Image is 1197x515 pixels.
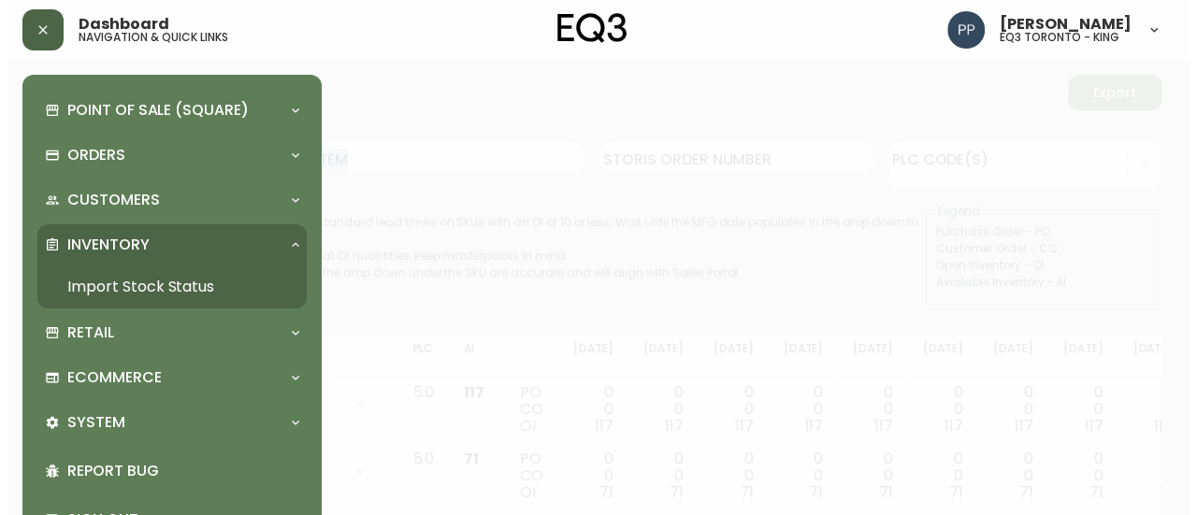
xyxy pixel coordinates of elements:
[60,235,142,255] p: Inventory
[940,11,977,49] img: 93ed64739deb6bac3372f15ae91c6632
[60,322,107,343] p: Retail
[30,312,299,353] div: Retail
[30,357,299,398] div: Ecommerce
[60,190,152,210] p: Customers
[60,412,118,433] p: System
[992,32,1112,43] h5: eq3 toronto - king
[60,100,241,121] p: Point of Sale (Square)
[30,447,299,495] div: Report Bug
[30,179,299,221] div: Customers
[30,224,299,265] div: Inventory
[550,13,619,43] img: logo
[60,461,292,481] p: Report Bug
[30,135,299,176] div: Orders
[71,32,221,43] h5: navigation & quick links
[992,17,1124,32] span: [PERSON_NAME]
[71,17,162,32] span: Dashboard
[60,145,118,165] p: Orders
[30,402,299,443] div: System
[30,265,299,308] a: Import Stock Status
[60,367,154,388] p: Ecommerce
[30,90,299,131] div: Point of Sale (Square)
